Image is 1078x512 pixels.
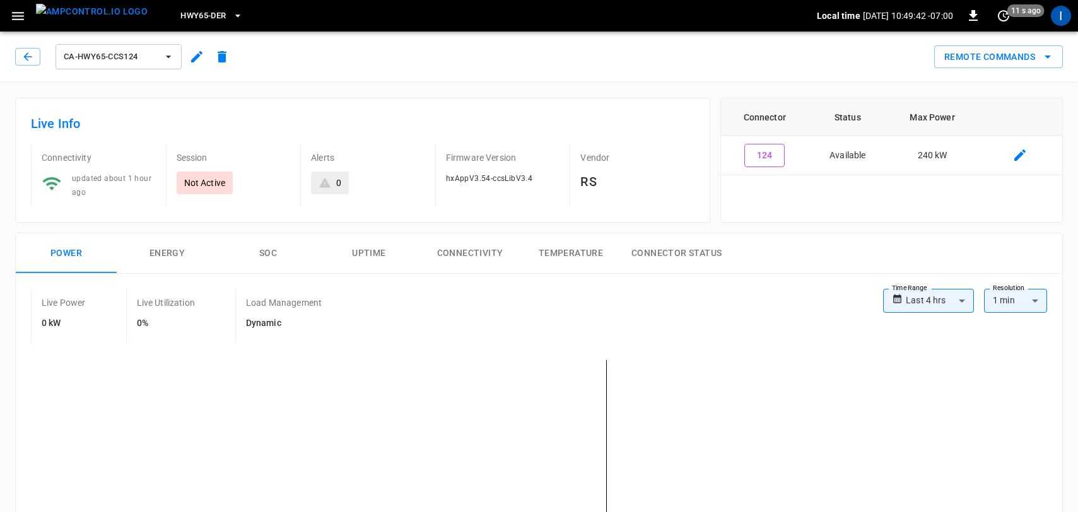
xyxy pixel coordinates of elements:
[817,9,860,22] p: Local time
[809,98,888,136] th: Status
[56,44,182,69] button: ca-hwy65-ccs124
[180,9,226,23] span: HWY65-DER
[1007,4,1045,17] span: 11 s ago
[446,151,560,164] p: Firmware Version
[721,98,809,136] th: Connector
[175,4,247,28] button: HWY65-DER
[184,177,226,189] p: Not Active
[137,317,195,330] h6: 0%
[218,233,319,274] button: SOC
[177,151,291,164] p: Session
[311,151,425,164] p: Alerts
[892,283,927,293] label: Time Range
[16,233,117,274] button: Power
[809,136,888,175] td: Available
[64,50,157,64] span: ca-hwy65-ccs124
[984,289,1047,313] div: 1 min
[863,9,953,22] p: [DATE] 10:49:42 -07:00
[446,174,532,183] span: hxAppV3.54-ccsLibV3.4
[246,317,322,330] h6: Dynamic
[246,296,322,309] p: Load Management
[580,172,694,192] h6: RS
[42,296,86,309] p: Live Power
[137,296,195,309] p: Live Utilization
[319,233,419,274] button: Uptime
[36,4,148,20] img: ampcontrol.io logo
[887,136,978,175] td: 240 kW
[580,151,694,164] p: Vendor
[419,233,520,274] button: Connectivity
[993,283,1024,293] label: Resolution
[906,289,974,313] div: Last 4 hrs
[1051,6,1071,26] div: profile-icon
[72,174,151,197] span: updated about 1 hour ago
[336,177,341,189] div: 0
[993,6,1014,26] button: set refresh interval
[117,233,218,274] button: Energy
[520,233,621,274] button: Temperature
[42,317,86,330] h6: 0 kW
[42,151,156,164] p: Connectivity
[721,98,1062,175] table: connector table
[934,45,1063,69] div: remote commands options
[887,98,978,136] th: Max Power
[621,233,732,274] button: Connector Status
[744,144,785,167] button: 124
[934,45,1063,69] button: Remote Commands
[31,113,694,134] h6: Live Info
